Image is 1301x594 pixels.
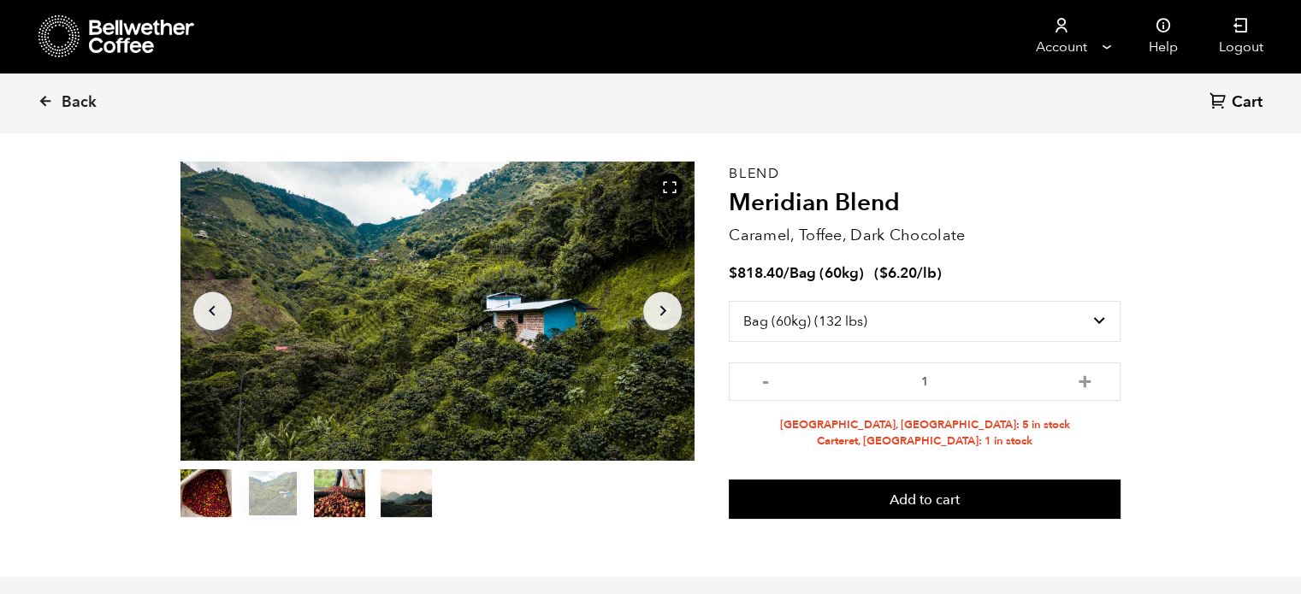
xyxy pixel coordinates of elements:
[1209,91,1267,115] a: Cart
[729,224,1121,247] p: Caramel, Toffee, Dark Chocolate
[754,371,776,388] button: -
[879,263,917,283] bdi: 6.20
[729,189,1121,218] h2: Meridian Blend
[62,92,97,113] span: Back
[729,479,1121,519] button: Add to cart
[874,263,942,283] span: ( )
[784,263,789,283] span: /
[1073,371,1095,388] button: +
[1232,92,1263,113] span: Cart
[789,263,864,283] span: Bag (60kg)
[729,263,737,283] span: $
[879,263,888,283] span: $
[729,433,1121,450] li: Carteret, [GEOGRAPHIC_DATA]: 1 in stock
[729,263,784,283] bdi: 818.40
[729,417,1121,433] li: [GEOGRAPHIC_DATA], [GEOGRAPHIC_DATA]: 5 in stock
[917,263,937,283] span: /lb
